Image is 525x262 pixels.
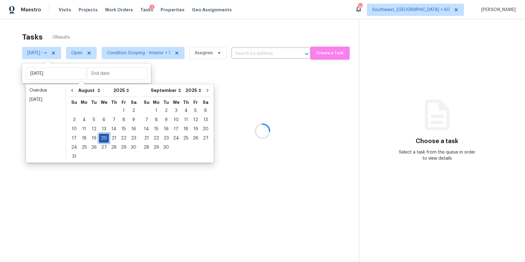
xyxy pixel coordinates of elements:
[122,100,126,104] abbr: Friday
[200,134,211,142] div: 27
[129,106,138,115] div: 2
[29,87,62,93] div: Overdue
[89,115,99,124] div: Tue Aug 05 2025
[129,125,138,133] div: 16
[29,97,62,103] div: [DATE]
[129,124,138,134] div: Sat Aug 16 2025
[151,124,161,134] div: Mon Sep 15 2025
[119,115,129,124] div: Fri Aug 08 2025
[69,116,79,124] div: 3
[129,143,138,152] div: 30
[200,106,211,115] div: Sat Sep 06 2025
[181,125,191,133] div: 18
[89,134,99,142] div: 19
[200,106,211,115] div: 6
[191,125,200,133] div: 19
[142,134,151,142] div: 21
[109,143,119,152] div: 28
[131,100,137,104] abbr: Saturday
[161,125,171,133] div: 16
[79,134,89,142] div: 18
[69,125,79,133] div: 10
[142,124,151,134] div: Sun Sep 14 2025
[119,124,129,134] div: Fri Aug 15 2025
[200,115,211,124] div: Sat Sep 13 2025
[191,134,200,142] div: 26
[181,134,191,142] div: 25
[181,134,191,143] div: Thu Sep 25 2025
[99,124,109,134] div: Wed Aug 13 2025
[150,5,154,11] div: 2
[142,125,151,133] div: 14
[358,4,362,10] div: 749
[99,143,109,152] div: Wed Aug 27 2025
[69,143,79,152] div: 24
[89,124,99,134] div: Tue Aug 12 2025
[109,115,119,124] div: Thu Aug 07 2025
[200,116,211,124] div: 13
[26,67,86,80] input: Start date
[79,124,89,134] div: Mon Aug 11 2025
[89,143,99,152] div: 26
[171,115,181,124] div: Wed Sep 10 2025
[81,100,87,104] abbr: Monday
[111,100,117,104] abbr: Thursday
[142,115,151,124] div: Sun Sep 07 2025
[89,143,99,152] div: Tue Aug 26 2025
[69,152,79,161] div: Sun Aug 31 2025
[142,143,151,152] div: Sun Sep 28 2025
[171,134,181,142] div: 24
[151,143,161,152] div: Mon Sep 29 2025
[149,86,184,95] select: Month
[119,125,129,133] div: 15
[151,134,161,143] div: Mon Sep 22 2025
[119,143,129,152] div: Fri Aug 29 2025
[161,106,171,115] div: Tue Sep 02 2025
[161,124,171,134] div: Tue Sep 16 2025
[119,134,129,142] div: 22
[181,106,191,115] div: 4
[151,106,161,115] div: 1
[153,100,160,104] abbr: Monday
[173,100,180,104] abbr: Wednesday
[79,143,89,152] div: 25
[191,106,200,115] div: Fri Sep 05 2025
[171,125,181,133] div: 17
[79,134,89,143] div: Mon Aug 18 2025
[69,134,79,142] div: 17
[171,124,181,134] div: Wed Sep 17 2025
[79,125,89,133] div: 11
[171,106,181,115] div: Wed Sep 03 2025
[203,84,212,97] button: Go to next month
[181,116,191,124] div: 11
[151,134,161,142] div: 22
[171,106,181,115] div: 3
[99,134,109,142] div: 20
[109,116,119,124] div: 7
[89,125,99,133] div: 12
[79,115,89,124] div: Mon Aug 04 2025
[79,116,89,124] div: 4
[151,115,161,124] div: Mon Sep 08 2025
[151,116,161,124] div: 8
[129,115,138,124] div: Sat Aug 09 2025
[87,67,147,80] input: End date
[99,125,109,133] div: 13
[129,134,138,143] div: Sat Aug 23 2025
[191,134,200,143] div: Fri Sep 26 2025
[27,86,64,159] ul: Date picker shortcuts
[142,134,151,143] div: Sun Sep 21 2025
[89,116,99,124] div: 5
[181,124,191,134] div: Thu Sep 18 2025
[119,134,129,143] div: Fri Aug 22 2025
[99,115,109,124] div: Wed Aug 06 2025
[129,106,138,115] div: Sat Aug 02 2025
[151,106,161,115] div: Mon Sep 01 2025
[109,124,119,134] div: Thu Aug 14 2025
[129,143,138,152] div: Sat Aug 30 2025
[200,124,211,134] div: Sat Sep 20 2025
[151,125,161,133] div: 15
[161,115,171,124] div: Tue Sep 09 2025
[142,116,151,124] div: 7
[79,143,89,152] div: Mon Aug 25 2025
